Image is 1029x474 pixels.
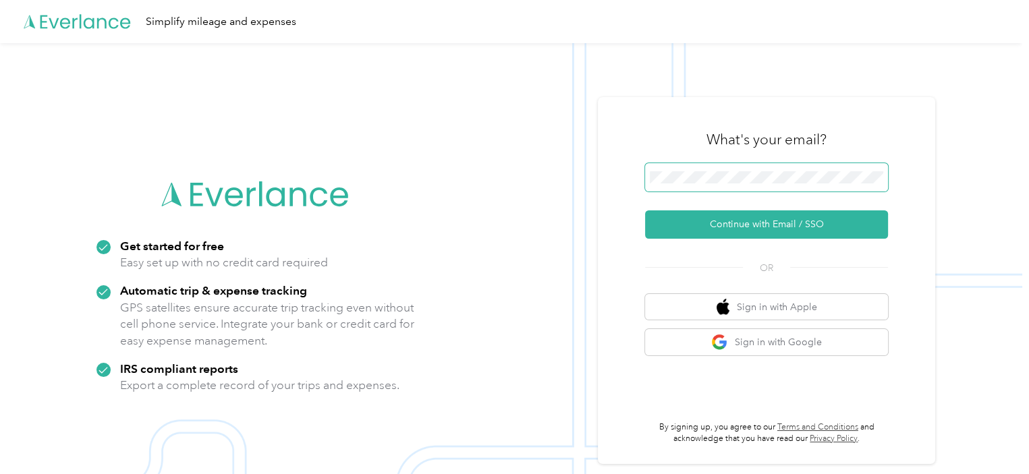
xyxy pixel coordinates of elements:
[706,130,827,149] h3: What's your email?
[645,329,888,355] button: google logoSign in with Google
[810,434,858,444] a: Privacy Policy
[645,294,888,320] button: apple logoSign in with Apple
[120,254,328,271] p: Easy set up with no credit card required
[717,299,730,316] img: apple logo
[146,13,296,30] div: Simplify mileage and expenses
[743,261,790,275] span: OR
[120,239,224,253] strong: Get started for free
[645,210,888,239] button: Continue with Email / SSO
[120,283,307,297] strong: Automatic trip & expense tracking
[120,361,238,376] strong: IRS compliant reports
[645,421,888,445] p: By signing up, you agree to our and acknowledge that you have read our .
[120,377,399,394] p: Export a complete record of your trips and expenses.
[120,299,415,349] p: GPS satellites ensure accurate trip tracking even without cell phone service. Integrate your bank...
[711,334,728,351] img: google logo
[777,422,858,432] a: Terms and Conditions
